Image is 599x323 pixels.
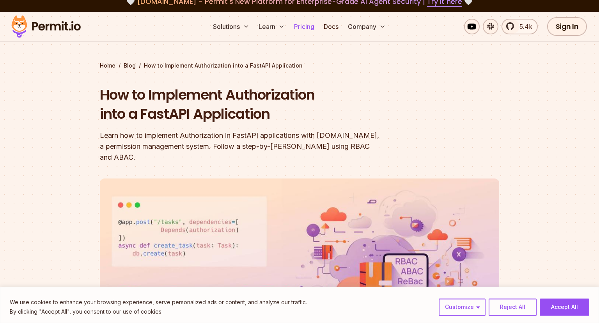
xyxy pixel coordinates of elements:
a: Home [100,62,115,70]
div: Learn how to implement Authorization in FastAPI applications with [DOMAIN_NAME], a permission man... [100,130,399,163]
a: Pricing [291,19,317,34]
button: Customize [439,298,486,316]
a: Docs [321,19,342,34]
div: / / [100,62,499,70]
a: Blog [124,62,136,70]
span: 5.4k [515,22,532,31]
a: 5.4k [502,19,538,34]
p: By clicking "Accept All", you consent to our use of cookies. [10,307,307,316]
button: Solutions [210,19,252,34]
p: We use cookies to enhance your browsing experience, serve personalized ads or content, and analyz... [10,298,307,307]
img: Permit logo [8,13,84,40]
button: Reject All [489,298,537,316]
a: Sign In [547,17,587,36]
button: Learn [255,19,288,34]
button: Accept All [540,298,589,316]
button: Company [345,19,389,34]
h1: How to Implement Authorization into a FastAPI Application [100,85,399,124]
